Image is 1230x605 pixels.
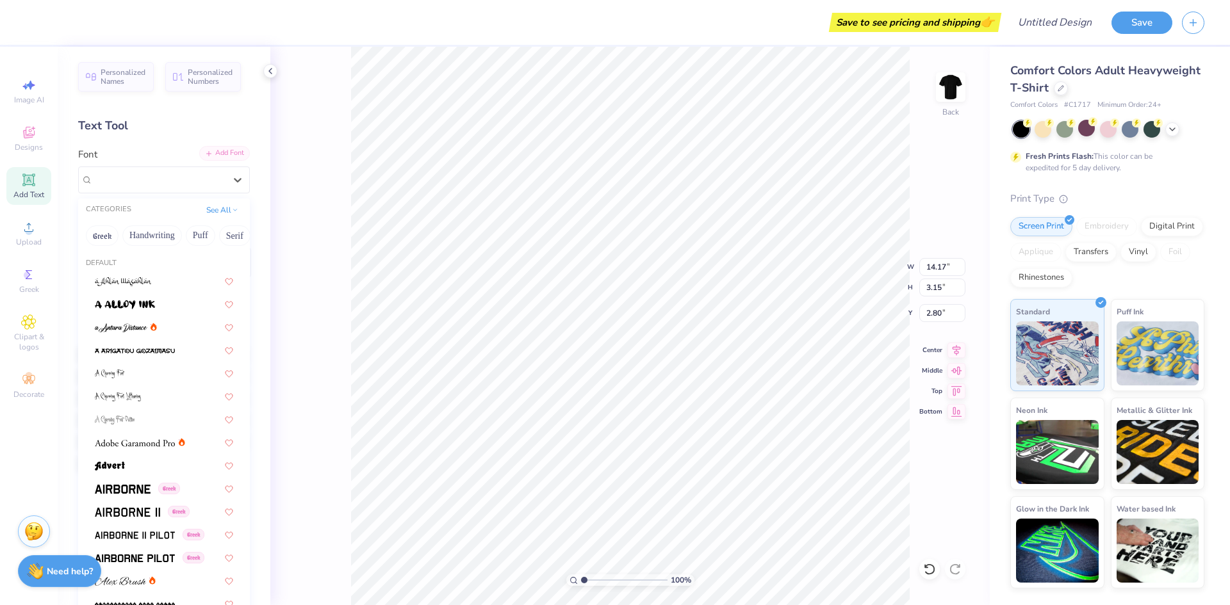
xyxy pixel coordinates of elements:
div: Add Font [199,146,250,161]
span: Greek [168,506,190,517]
img: a Alloy Ink [95,300,155,309]
strong: Need help? [47,565,93,577]
img: Glow in the Dark Ink [1016,519,1099,583]
img: Airborne Pilot [95,554,175,563]
div: Print Type [1010,191,1204,206]
div: Embroidery [1076,217,1137,236]
span: Water based Ink [1117,502,1176,515]
span: 👉 [980,14,994,29]
img: A Charming Font Leftleaning [95,392,141,401]
span: Comfort Colors [1010,100,1058,111]
div: Text Tool [78,117,250,134]
img: a Arigatou Gozaimasu [95,346,175,355]
div: Vinyl [1120,243,1156,262]
button: See All [202,204,242,216]
button: Save [1111,12,1172,34]
img: Adobe Garamond Pro [95,439,175,448]
img: Advert [95,462,125,471]
span: Standard [1016,305,1050,318]
span: Add Text [13,190,44,200]
img: Airborne II Pilot [95,531,175,540]
span: Greek [19,284,39,294]
span: # C1717 [1064,100,1091,111]
div: Default [78,258,250,269]
div: Digital Print [1141,217,1203,236]
div: Screen Print [1010,217,1072,236]
strong: Fresh Prints Flash: [1026,151,1094,161]
label: Font [78,147,97,162]
div: Rhinestones [1010,268,1072,287]
img: a Ahlan Wasahlan [95,277,152,286]
span: Clipart & logos [6,332,51,352]
span: Bottom [919,407,942,416]
img: a Antara Distance [95,323,147,332]
img: Back [938,74,963,100]
img: Neon Ink [1016,420,1099,484]
img: A Charming Font Outline [95,415,135,424]
button: Serif [219,225,250,246]
span: Upload [16,237,42,247]
span: Greek [158,483,180,494]
span: Personalized Numbers [188,68,233,86]
div: Transfers [1065,243,1117,262]
img: A Charming Font [95,369,125,378]
span: Glow in the Dark Ink [1016,502,1089,515]
span: Greek [183,552,204,563]
div: Foil [1160,243,1190,262]
img: Water based Ink [1117,519,1199,583]
span: Decorate [13,389,44,399]
span: Metallic & Glitter Ink [1117,403,1192,417]
span: Designs [15,142,43,152]
span: Minimum Order: 24 + [1097,100,1161,111]
span: 100 % [671,574,691,586]
img: Airborne [95,485,151,494]
img: Metallic & Glitter Ink [1117,420,1199,484]
input: Untitled Design [1008,10,1102,35]
span: Neon Ink [1016,403,1047,417]
span: Top [919,387,942,396]
div: This color can be expedited for 5 day delivery. [1026,150,1183,173]
div: Back [942,106,959,118]
span: Center [919,346,942,355]
button: Greek [86,225,119,246]
button: Handwriting [122,225,182,246]
span: Image AI [14,95,44,105]
span: Personalized Names [101,68,146,86]
span: Comfort Colors Adult Heavyweight T-Shirt [1010,63,1201,95]
button: Puff [186,225,215,246]
div: Applique [1010,243,1062,262]
img: Puff Ink [1117,321,1199,385]
span: Puff Ink [1117,305,1144,318]
div: Save to see pricing and shipping [832,13,998,32]
img: Airborne II [95,508,160,517]
span: Greek [183,529,204,540]
img: Alex Brush [95,577,146,586]
span: Middle [919,366,942,375]
img: Standard [1016,321,1099,385]
div: CATEGORIES [86,204,131,215]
